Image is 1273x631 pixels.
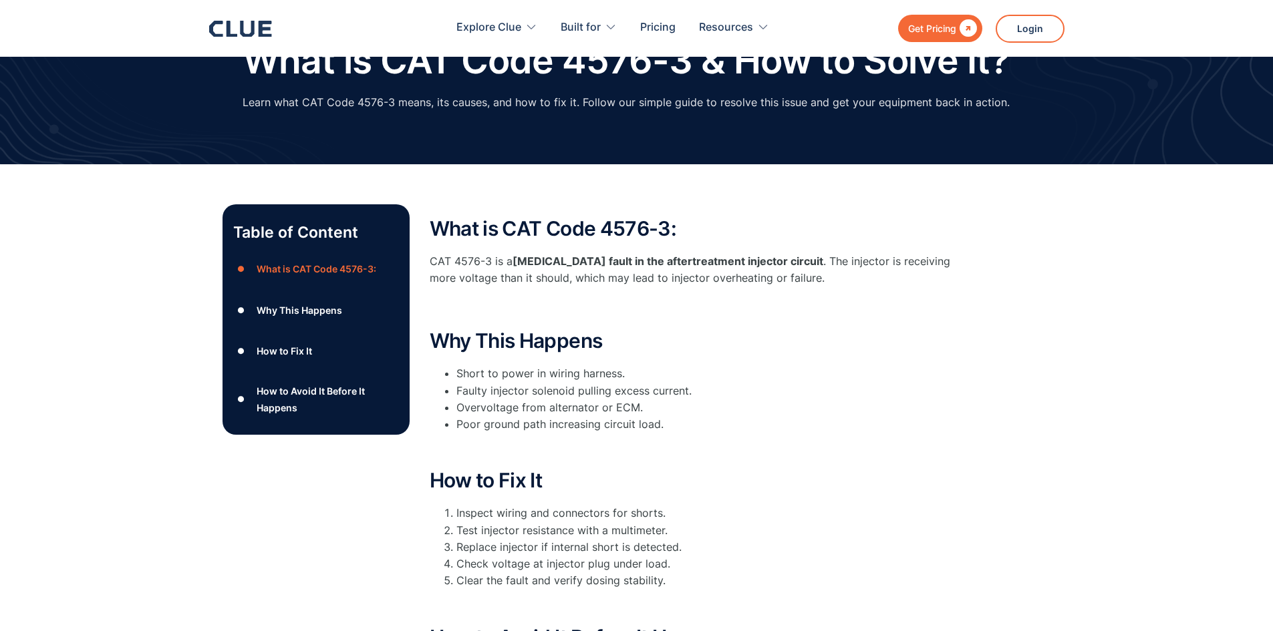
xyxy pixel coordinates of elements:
[243,94,1010,111] p: Learn what CAT Code 4576-3 means, its causes, and how to fix it. Follow our simple guide to resol...
[456,572,964,589] li: Clear the fault and verify dosing stability.
[257,302,342,319] div: Why This Happens
[233,341,399,361] a: ●How to Fix It
[456,556,964,572] li: Check voltage at injector plug under load.
[430,300,964,317] p: ‍
[430,330,964,352] h2: Why This Happens
[456,7,537,49] div: Explore Clue
[456,383,964,399] li: Faulty injector solenoid pulling excess current.
[456,365,964,382] li: Short to power in wiring harness.
[233,300,399,320] a: ●Why This Happens
[456,539,964,556] li: Replace injector if internal short is detected.
[908,20,956,37] div: Get Pricing
[233,341,249,361] div: ●
[561,7,601,49] div: Built for
[956,20,977,37] div: 
[699,7,753,49] div: Resources
[233,259,249,279] div: ●
[257,383,398,416] div: How to Avoid It Before It Happens
[233,383,399,416] a: ●How to Avoid It Before It Happens
[456,399,964,416] li: Overvoltage from alternator or ECM.
[699,7,769,49] div: Resources
[513,254,823,268] strong: [MEDICAL_DATA] fault in the aftertreatment injector circuit
[640,7,676,49] a: Pricing
[456,416,964,433] li: Poor ground path increasing circuit load.
[456,522,964,539] li: Test injector resistance with a multimeter.
[233,300,249,320] div: ●
[233,389,249,409] div: ●
[233,259,399,279] a: ●What is CAT Code 4576-3:
[233,222,399,243] p: Table of Content
[996,15,1065,43] a: Login
[456,505,964,521] li: Inspect wiring and connectors for shorts.
[243,40,1010,81] h1: What is CAT Code 4576-3 & How to Solve It?
[430,439,964,456] p: ‍
[456,7,521,49] div: Explore Clue
[257,343,312,359] div: How to Fix It
[430,469,964,491] h2: How to Fix It
[430,596,964,612] p: ‍
[430,218,964,240] h2: What is CAT Code 4576-3:
[898,15,982,42] a: Get Pricing
[561,7,617,49] div: Built for
[257,260,376,277] div: What is CAT Code 4576-3:
[430,253,964,286] p: CAT 4576-3 is a . The injector is receiving more voltage than it should, which may lead to inject...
